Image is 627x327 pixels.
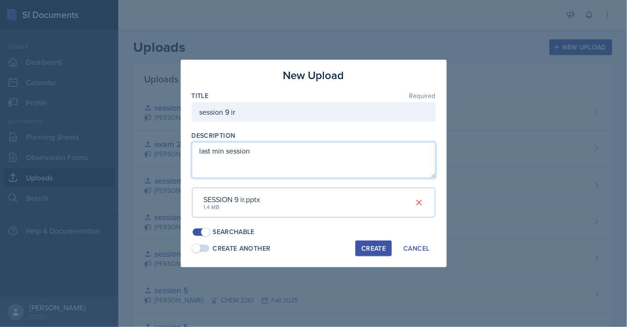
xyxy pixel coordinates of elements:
div: Create Another [213,244,271,253]
input: Enter title [192,102,436,122]
div: Create [361,245,386,252]
div: SESSION 9 ir.pptx [204,194,261,205]
span: Required [409,93,436,99]
label: Description [192,131,236,140]
div: 1.4 MB [204,203,261,211]
label: Title [192,91,209,100]
button: Cancel [397,241,435,256]
button: Create [355,241,392,256]
div: Cancel [403,245,429,252]
div: Searchable [213,227,255,237]
h3: New Upload [283,67,344,84]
